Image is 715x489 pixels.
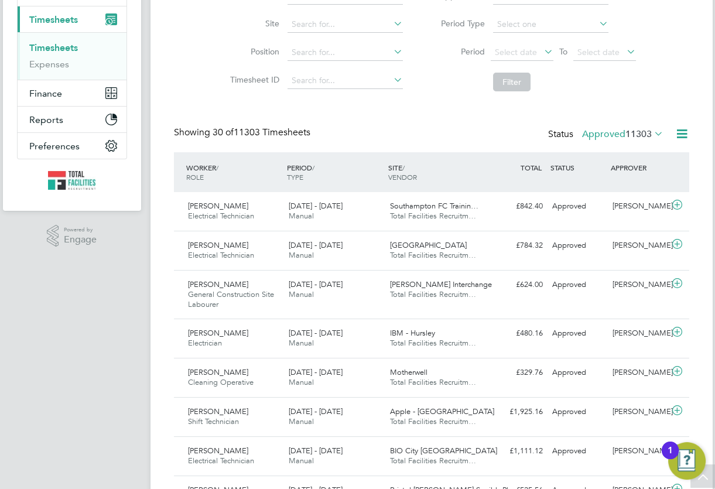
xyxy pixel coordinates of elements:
span: [PERSON_NAME] Interchange [390,279,492,289]
span: Engage [64,235,97,245]
button: Timesheets [18,6,126,32]
span: To [556,44,571,59]
span: Manual [289,211,314,221]
div: £1,111.12 [487,442,548,461]
span: [PERSON_NAME] [188,279,248,289]
span: [PERSON_NAME] [188,406,248,416]
label: Timesheet ID [227,74,279,85]
span: / [312,163,314,172]
button: Open Resource Center, 1 new notification [668,442,706,480]
div: Approved [548,442,608,461]
input: Search for... [288,45,403,61]
div: [PERSON_NAME] [608,324,669,343]
div: SITE [385,157,487,187]
input: Search for... [288,73,403,89]
div: [PERSON_NAME] [608,363,669,382]
span: 11303 Timesheets [213,126,310,138]
span: Electrical Technician [188,250,254,260]
img: tfrecruitment-logo-retina.png [48,171,96,190]
span: ROLE [186,172,204,182]
label: Position [227,46,279,57]
span: [DATE] - [DATE] [289,328,343,338]
div: Approved [548,197,608,216]
span: TOTAL [521,163,542,172]
span: / [402,163,405,172]
span: Select date [577,47,620,57]
span: Manual [289,250,314,260]
div: £480.16 [487,324,548,343]
span: Cleaning Operative [188,377,254,387]
div: £329.76 [487,363,548,382]
span: [DATE] - [DATE] [289,201,343,211]
span: Total Facilities Recruitm… [390,289,476,299]
span: Finance [29,88,62,99]
span: Total Facilities Recruitm… [390,416,476,426]
span: Electrical Technician [188,456,254,466]
input: Select one [493,16,608,33]
span: Electrical Technician [188,211,254,221]
span: Total Facilities Recruitm… [390,250,476,260]
span: Shift Technician [188,416,239,426]
span: Total Facilities Recruitm… [390,377,476,387]
a: Powered byEngage [47,225,97,247]
div: Timesheets [18,32,126,80]
div: £842.40 [487,197,548,216]
span: [DATE] - [DATE] [289,279,343,289]
span: Select date [495,47,537,57]
span: VENDOR [388,172,417,182]
span: Manual [289,289,314,299]
span: TYPE [287,172,303,182]
div: Approved [548,402,608,422]
span: Preferences [29,141,80,152]
a: Expenses [29,59,69,70]
span: [PERSON_NAME] [188,240,248,250]
label: Period [432,46,485,57]
div: Status [548,126,666,143]
span: Manual [289,338,314,348]
div: Showing [174,126,313,139]
div: [PERSON_NAME] [608,236,669,255]
div: [PERSON_NAME] [608,197,669,216]
span: 11303 [625,128,652,140]
span: Manual [289,416,314,426]
span: IBM - Hursley [390,328,435,338]
button: Reports [18,107,126,132]
span: General Construction Site Labourer [188,289,274,309]
div: 1 [668,450,673,466]
span: [PERSON_NAME] [188,367,248,377]
span: [PERSON_NAME] [188,201,248,211]
div: £784.32 [487,236,548,255]
span: Powered by [64,225,97,235]
a: Timesheets [29,42,78,53]
span: Total Facilities Recruitm… [390,211,476,221]
span: / [216,163,218,172]
span: [DATE] - [DATE] [289,406,343,416]
div: Approved [548,275,608,295]
span: [DATE] - [DATE] [289,446,343,456]
div: [PERSON_NAME] [608,442,669,461]
div: Approved [548,324,608,343]
span: [PERSON_NAME] [188,328,248,338]
button: Preferences [18,133,126,159]
span: [PERSON_NAME] [188,446,248,456]
span: [DATE] - [DATE] [289,367,343,377]
button: Finance [18,80,126,106]
div: Approved [548,236,608,255]
span: Total Facilities Recruitm… [390,338,476,348]
div: APPROVER [608,157,669,178]
span: Motherwell [390,367,427,377]
div: [PERSON_NAME] [608,402,669,422]
span: Electrician [188,338,222,348]
div: WORKER [183,157,285,187]
div: PERIOD [284,157,385,187]
button: Filter [493,73,531,91]
span: Manual [289,456,314,466]
div: £1,925.16 [487,402,548,422]
span: [DATE] - [DATE] [289,240,343,250]
span: Apple - [GEOGRAPHIC_DATA] [390,406,494,416]
div: Approved [548,363,608,382]
label: Period Type [432,18,485,29]
span: Timesheets [29,14,78,25]
label: Site [227,18,279,29]
input: Search for... [288,16,403,33]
